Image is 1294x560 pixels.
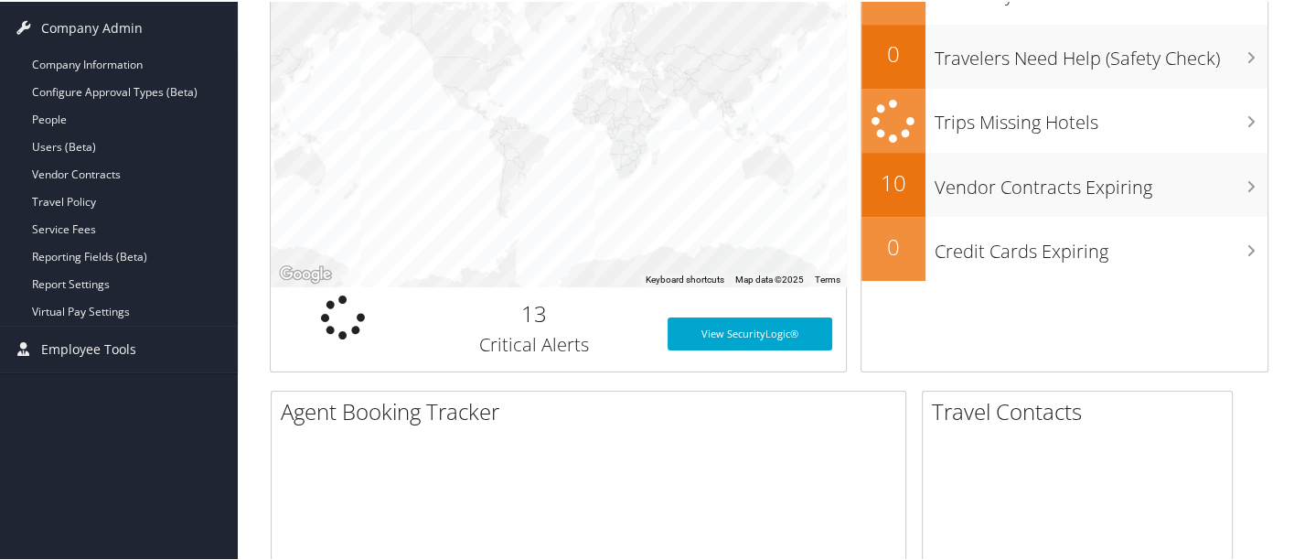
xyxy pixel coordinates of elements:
h2: Agent Booking Tracker [281,394,905,425]
h3: Travelers Need Help (Safety Check) [935,35,1267,70]
h3: Critical Alerts [428,330,640,356]
a: Trips Missing Hotels [861,87,1267,152]
h3: Credit Cards Expiring [935,228,1267,263]
a: View SecurityLogic® [668,316,832,349]
h2: Travel Contacts [932,394,1232,425]
img: Google [275,261,336,285]
h2: 0 [861,230,925,261]
h2: 13 [428,296,640,328]
span: Company Admin [41,4,143,49]
a: 10Vendor Contracts Expiring [861,151,1267,215]
a: 0Travelers Need Help (Safety Check) [861,23,1267,87]
h3: Vendor Contracts Expiring [935,164,1267,199]
a: Terms (opens in new tab) [815,273,840,283]
h2: 0 [861,37,925,68]
h3: Trips Missing Hotels [935,99,1267,134]
span: Map data ©2025 [735,273,804,283]
a: Open this area in Google Maps (opens a new window) [275,261,336,285]
button: Keyboard shortcuts [646,272,724,285]
span: Employee Tools [41,325,136,371]
a: 0Credit Cards Expiring [861,215,1267,279]
h2: 10 [861,166,925,197]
